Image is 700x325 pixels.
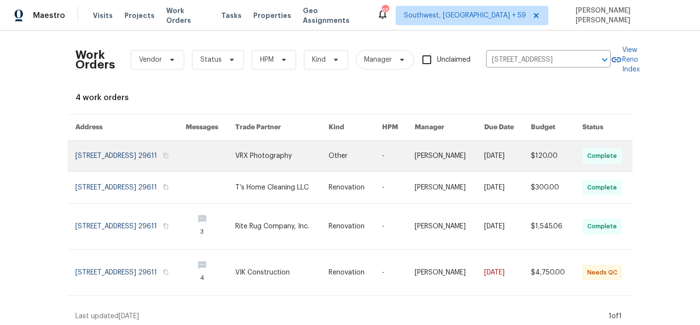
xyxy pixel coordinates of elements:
th: Status [575,115,632,140]
div: 4 work orders [75,93,625,103]
span: Vendor [139,55,162,65]
span: Manager [364,55,392,65]
span: HPM [260,55,274,65]
span: Maestro [33,11,65,20]
td: Renovation [321,172,374,204]
td: [PERSON_NAME] [407,172,476,204]
th: Address [68,115,178,140]
span: Status [200,55,222,65]
button: Copy Address [161,183,170,191]
th: HPM [374,115,407,140]
td: Other [321,140,374,172]
td: [PERSON_NAME] [407,250,476,296]
span: [PERSON_NAME] [PERSON_NAME] [572,6,685,25]
span: Projects [124,11,155,20]
th: Trade Partner [227,115,320,140]
a: View Reno Index [611,45,640,74]
td: Rite Rug Company, Inc. [227,204,320,250]
span: Visits [93,11,113,20]
span: Unclaimed [437,55,471,65]
td: VRX Photography [227,140,320,172]
span: Geo Assignments [303,6,365,25]
button: Copy Address [161,268,170,276]
h2: Work Orders [75,50,115,69]
th: Manager [407,115,476,140]
input: Enter in an address [486,52,583,68]
span: Kind [312,55,326,65]
td: [PERSON_NAME] [407,140,476,172]
td: [PERSON_NAME] [407,204,476,250]
span: Work Orders [166,6,210,25]
button: Copy Address [161,151,170,160]
span: Tasks [221,12,242,19]
span: Properties [253,11,291,20]
td: - [374,204,407,250]
th: Budget [523,115,575,140]
div: 1 of 1 [609,311,622,321]
th: Messages [178,115,228,140]
button: Open [598,53,612,67]
td: VIK Construction [227,250,320,296]
td: - [374,172,407,204]
td: Renovation [321,250,374,296]
td: - [374,250,407,296]
button: Copy Address [161,222,170,230]
th: Due Date [476,115,524,140]
div: Last updated [75,311,606,321]
span: [DATE] [119,313,139,320]
div: 659 [382,6,388,16]
span: Southwest, [GEOGRAPHIC_DATA] + 59 [404,11,526,20]
th: Kind [321,115,374,140]
td: - [374,140,407,172]
td: T’s Home Cleaning LLC [227,172,320,204]
td: Renovation [321,204,374,250]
